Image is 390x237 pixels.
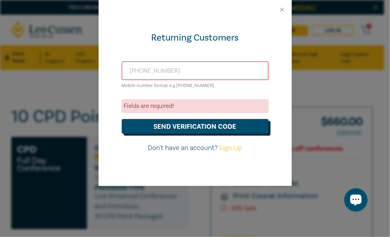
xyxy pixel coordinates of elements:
a: Sign Up [220,143,242,152]
p: Don't have an account? [122,143,269,153]
iframe: LiveChat chat widget [338,185,371,218]
input: Enter email or Mobile number [122,61,269,80]
div: Returning Customers [122,32,269,44]
button: Close [279,6,286,13]
div: Fields are required! [122,99,269,113]
small: Mobile number format e.g [PHONE_NUMBER] [122,83,215,89]
button: send verification code [122,119,269,134]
